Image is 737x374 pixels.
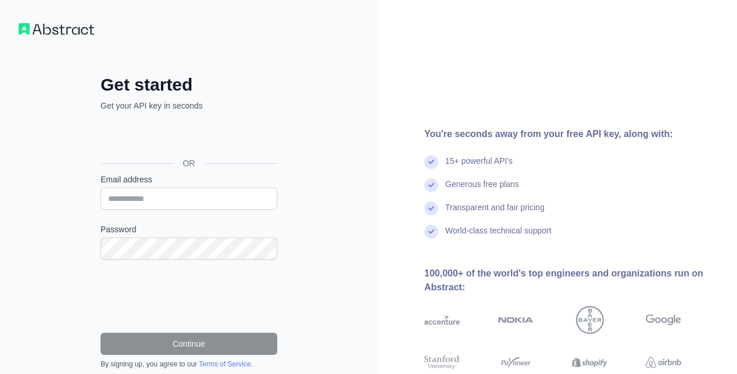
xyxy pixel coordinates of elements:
[424,127,718,141] div: You're seconds away from your free API key, along with:
[199,360,251,368] a: Terms of Service
[498,354,534,372] img: payoneer
[101,333,277,355] button: Continue
[95,124,281,150] iframe: Sign in with Google Button
[101,174,277,185] label: Email address
[572,354,607,372] img: shopify
[445,225,552,248] div: World-class technical support
[445,202,545,225] div: Transparent and fair pricing
[646,306,681,334] img: google
[101,100,277,112] p: Get your API key in seconds
[646,354,681,372] img: airbnb
[424,225,438,239] img: check mark
[424,354,460,372] img: stanford university
[445,155,513,178] div: 15+ powerful API's
[101,274,277,319] iframe: reCAPTCHA
[174,157,205,169] span: OR
[101,224,277,235] label: Password
[101,74,277,95] h2: Get started
[101,359,277,369] div: By signing up, you agree to our .
[424,202,438,215] img: check mark
[424,178,438,192] img: check mark
[445,178,519,202] div: Generous free plans
[424,155,438,169] img: check mark
[19,23,94,35] img: Workflow
[424,306,460,334] img: accenture
[498,306,534,334] img: nokia
[424,267,718,294] div: 100,000+ of the world's top engineers and organizations run on Abstract:
[576,306,604,334] img: bayer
